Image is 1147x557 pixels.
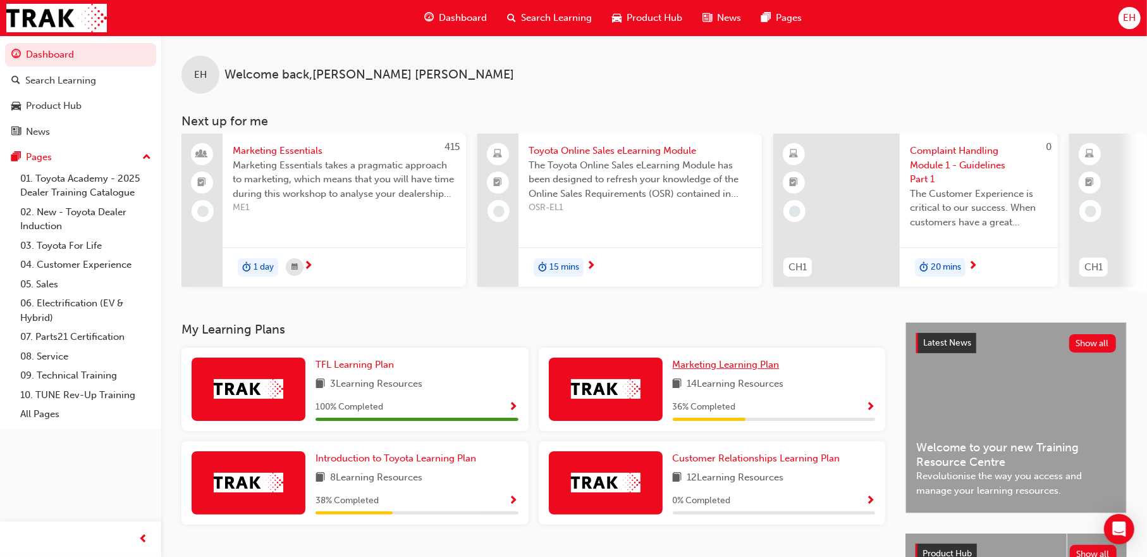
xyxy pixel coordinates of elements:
span: booktick-icon [790,175,799,191]
span: prev-icon [139,532,149,548]
a: 02. New - Toyota Dealer Induction [15,203,156,236]
a: 415Marketing EssentialsMarketing Essentials takes a pragmatic approach to marketing, which means ... [181,134,466,287]
span: Introduction to Toyota Learning Plan [316,453,476,464]
button: Show Progress [866,493,875,509]
span: CH1 [788,260,807,275]
span: 15 mins [549,260,579,275]
span: Show Progress [866,402,875,413]
span: booktick-icon [198,175,207,191]
a: Customer Relationships Learning Plan [673,451,845,466]
div: Product Hub [26,99,82,113]
span: learningRecordVerb_NONE-icon [493,206,505,217]
span: 1 day [254,260,274,275]
span: pages-icon [11,152,21,163]
a: Dashboard [5,43,156,66]
span: 12 Learning Resources [687,470,784,486]
div: News [26,125,50,139]
span: CH1 [1084,260,1103,275]
span: next-icon [586,261,596,272]
span: Marketing Learning Plan [673,359,780,370]
span: search-icon [507,10,516,26]
a: 0CH1Complaint Handling Module 1 - Guidelines Part 1The Customer Experience is critical to our suc... [773,134,1058,287]
button: DashboardSearch LearningProduct HubNews [5,41,156,146]
button: Pages [5,146,156,169]
a: Trak [6,4,107,32]
span: 8 Learning Resources [330,470,422,486]
button: EH [1119,7,1141,29]
a: Toyota Online Sales eLearning ModuleThe Toyota Online Sales eLearning Module has been designed to... [477,134,762,287]
span: Revolutionise the way you access and manage your learning resources. [916,469,1116,498]
a: search-iconSearch Learning [497,5,602,31]
span: Latest News [923,337,971,348]
span: 3 Learning Resources [330,377,422,392]
span: 0 [1046,141,1052,153]
img: Trak [571,379,641,399]
span: Toyota Online Sales eLearning Module [529,144,752,158]
span: laptop-icon [494,146,503,163]
span: next-icon [304,261,313,272]
a: 04. Customer Experience [15,255,156,275]
span: learningRecordVerb_NONE-icon [197,206,209,217]
span: News [717,11,741,25]
a: Introduction to Toyota Learning Plan [316,451,481,466]
button: Show Progress [866,399,875,415]
span: Show Progress [866,496,875,507]
span: booktick-icon [494,175,503,191]
span: people-icon [198,146,207,163]
img: Trak [214,473,283,492]
span: car-icon [612,10,622,26]
span: Customer Relationships Learning Plan [673,453,840,464]
div: Open Intercom Messenger [1104,514,1134,544]
span: 36 % Completed [673,400,736,415]
span: Product Hub [627,11,682,25]
span: duration-icon [538,260,547,276]
span: Pages [776,11,802,25]
a: 01. Toyota Academy - 2025 Dealer Training Catalogue [15,169,156,203]
a: news-iconNews [692,5,751,31]
a: 08. Service [15,347,156,366]
div: Pages [26,150,52,165]
span: calendar-icon [291,260,298,275]
a: 10. TUNE Rev-Up Training [15,385,156,405]
span: book-icon [316,377,325,392]
span: duration-icon [242,260,251,276]
a: guage-iconDashboard [414,5,497,31]
span: Marketing Essentials takes a pragmatic approach to marketing, which means that you will have time... [233,158,456,201]
span: learningRecordVerb_NONE-icon [1085,206,1096,217]
span: book-icon [673,377,682,392]
span: news-icon [702,10,712,26]
span: learningResourceType_ELEARNING-icon [790,146,799,163]
span: TFL Learning Plan [316,359,394,370]
span: pages-icon [761,10,771,26]
span: Show Progress [509,402,518,413]
h3: Next up for me [161,114,1147,128]
img: Trak [571,473,641,492]
a: Latest NewsShow all [916,333,1116,353]
span: 100 % Completed [316,400,383,415]
span: search-icon [11,75,20,87]
span: duration-icon [919,260,928,276]
span: Dashboard [439,11,487,25]
span: Marketing Essentials [233,144,456,158]
span: 38 % Completed [316,494,379,508]
span: Show Progress [509,496,518,507]
span: EH [194,68,207,82]
span: news-icon [11,127,21,138]
a: 03. Toyota For Life [15,236,156,256]
img: Trak [214,379,283,399]
span: 14 Learning Resources [687,377,784,392]
span: Search Learning [521,11,592,25]
span: Welcome to your new Training Resource Centre [916,441,1116,469]
span: car-icon [11,101,21,112]
span: guage-icon [424,10,434,26]
span: EH [1123,11,1136,25]
span: 415 [445,141,460,153]
span: up-icon [142,149,151,166]
a: News [5,120,156,144]
button: Show all [1069,334,1117,353]
span: guage-icon [11,49,21,61]
span: book-icon [316,470,325,486]
span: Complaint Handling Module 1 - Guidelines Part 1 [910,144,1048,187]
a: Latest NewsShow allWelcome to your new Training Resource CentreRevolutionise the way you access a... [905,322,1127,513]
